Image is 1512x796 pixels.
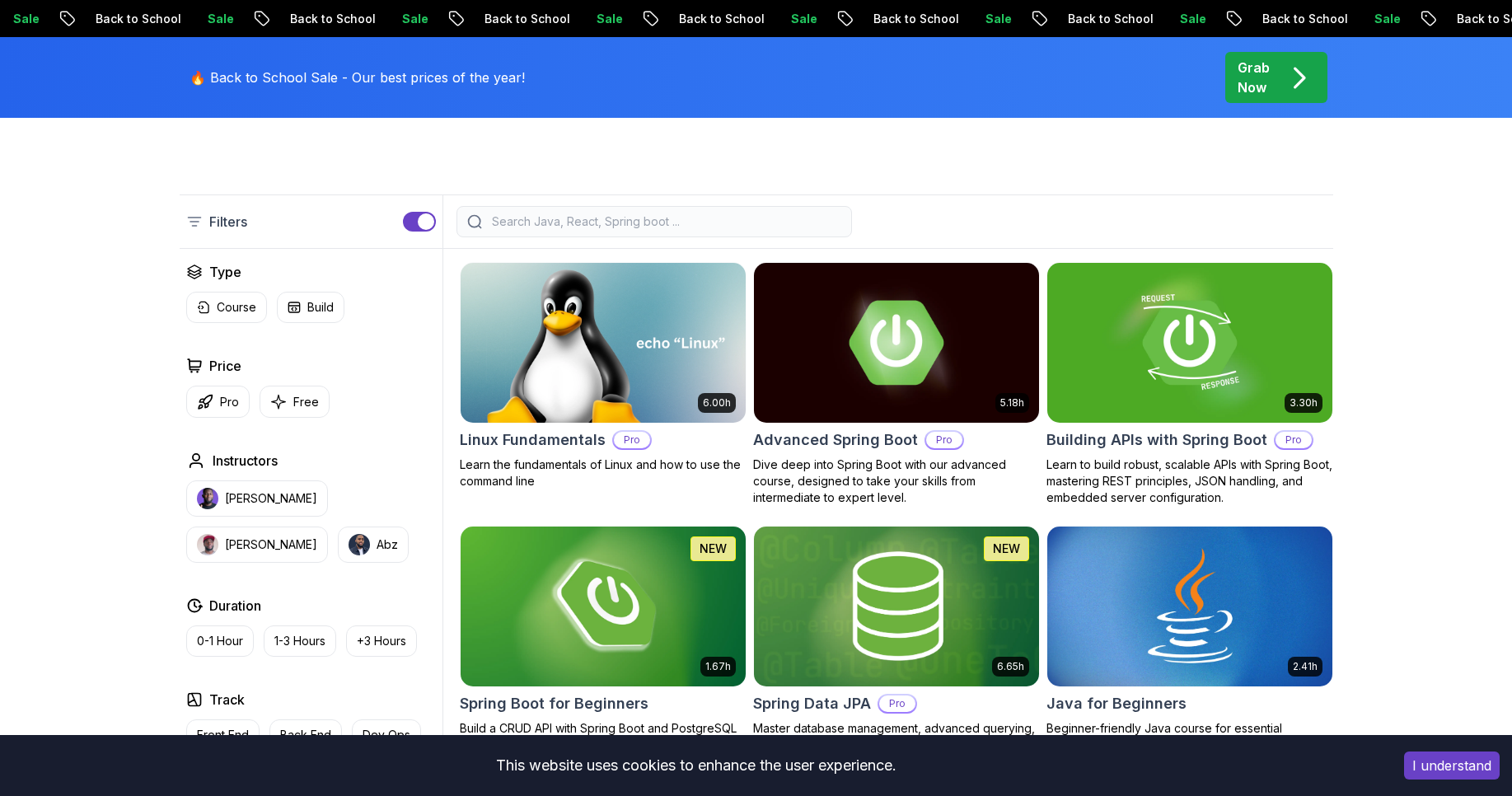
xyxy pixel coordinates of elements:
p: [PERSON_NAME] [225,490,317,507]
p: Pro [1276,432,1312,448]
h2: Spring Boot for Beginners [460,692,648,715]
h2: Advanced Spring Boot [753,428,918,452]
img: instructor img [197,534,218,555]
p: Sale [1164,11,1217,27]
h2: Instructors [213,451,278,471]
a: Linux Fundamentals card6.00hLinux FundamentalsProLearn the fundamentals of Linux and how to use t... [460,262,747,489]
button: instructor imgAbz [338,527,409,563]
button: instructor img[PERSON_NAME] [186,480,328,517]
p: 1-3 Hours [274,633,325,649]
p: Back to School [80,11,192,27]
img: Java for Beginners card [1047,527,1332,686]
p: Build [307,299,334,316]
p: Back to School [1247,11,1359,27]
p: 3.30h [1290,396,1318,410]
button: Accept cookies [1404,752,1500,780]
div: This website uses cookies to enhance the user experience. [12,747,1379,784]
p: Sale [581,11,634,27]
p: Dive deep into Spring Boot with our advanced course, designed to take your skills from intermedia... [753,457,1040,506]
a: Building APIs with Spring Boot card3.30hBuilding APIs with Spring BootProLearn to build robust, s... [1046,262,1333,506]
img: Spring Data JPA card [754,527,1039,686]
p: Sale [970,11,1023,27]
button: Dev Ops [352,719,421,751]
p: 5.18h [1000,396,1024,410]
button: instructor img[PERSON_NAME] [186,527,328,563]
p: Pro [220,394,239,410]
h2: Type [209,262,241,282]
p: 0-1 Hour [197,633,243,649]
p: Back to School [274,11,386,27]
p: 2.41h [1293,660,1318,673]
p: Back to School [469,11,581,27]
a: Spring Data JPA card6.65hNEWSpring Data JPAProMaster database management, advanced querying, and ... [753,526,1040,753]
p: Build a CRUD API with Spring Boot and PostgreSQL database using Spring Data JPA and Spring AI [460,720,747,753]
p: Pro [926,432,962,448]
button: Pro [186,386,250,418]
p: 6.65h [997,660,1024,673]
a: Java for Beginners card2.41hJava for BeginnersBeginner-friendly Java course for essential program... [1046,526,1333,753]
img: instructor img [349,534,370,555]
p: Sale [386,11,439,27]
button: Free [260,386,330,418]
p: Learn the fundamentals of Linux and how to use the command line [460,457,747,489]
p: NEW [700,541,727,557]
p: Grab Now [1238,58,1270,97]
h2: Java for Beginners [1046,692,1187,715]
button: 1-3 Hours [264,625,336,657]
h2: Spring Data JPA [753,692,871,715]
a: Spring Boot for Beginners card1.67hNEWSpring Boot for BeginnersBuild a CRUD API with Spring Boot ... [460,526,747,753]
p: Back to School [1052,11,1164,27]
a: Advanced Spring Boot card5.18hAdvanced Spring BootProDive deep into Spring Boot with our advanced... [753,262,1040,506]
p: Master database management, advanced querying, and expert data handling with ease [753,720,1040,753]
p: Beginner-friendly Java course for essential programming skills and application development [1046,720,1333,753]
p: Sale [775,11,828,27]
p: Course [217,299,256,316]
input: Search Java, React, Spring boot ... [489,213,841,230]
h2: Price [209,356,241,376]
p: Back End [280,727,331,743]
button: +3 Hours [346,625,417,657]
p: Sale [1359,11,1411,27]
p: Abz [377,536,398,553]
p: [PERSON_NAME] [225,536,317,553]
p: Filters [209,212,247,232]
p: Pro [614,432,650,448]
button: Build [277,292,344,323]
h2: Track [209,690,245,709]
img: Advanced Spring Boot card [754,263,1039,423]
p: Dev Ops [363,727,410,743]
img: Building APIs with Spring Boot card [1047,263,1332,423]
button: 0-1 Hour [186,625,254,657]
p: 1.67h [705,660,731,673]
h2: Linux Fundamentals [460,428,606,452]
button: Front End [186,719,260,751]
p: Free [293,394,319,410]
h2: Building APIs with Spring Boot [1046,428,1267,452]
p: Learn to build robust, scalable APIs with Spring Boot, mastering REST principles, JSON handling, ... [1046,457,1333,506]
p: 6.00h [703,396,731,410]
button: Course [186,292,267,323]
p: Front End [197,727,249,743]
button: Back End [269,719,342,751]
p: 🔥 Back to School Sale - Our best prices of the year! [190,68,525,87]
p: NEW [993,541,1020,557]
p: +3 Hours [357,633,406,649]
h2: Duration [209,596,261,616]
img: Linux Fundamentals card [461,263,746,423]
p: Back to School [663,11,775,27]
p: Sale [192,11,245,27]
img: Spring Boot for Beginners card [461,527,746,686]
p: Back to School [858,11,970,27]
img: instructor img [197,488,218,509]
p: Pro [879,695,915,712]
